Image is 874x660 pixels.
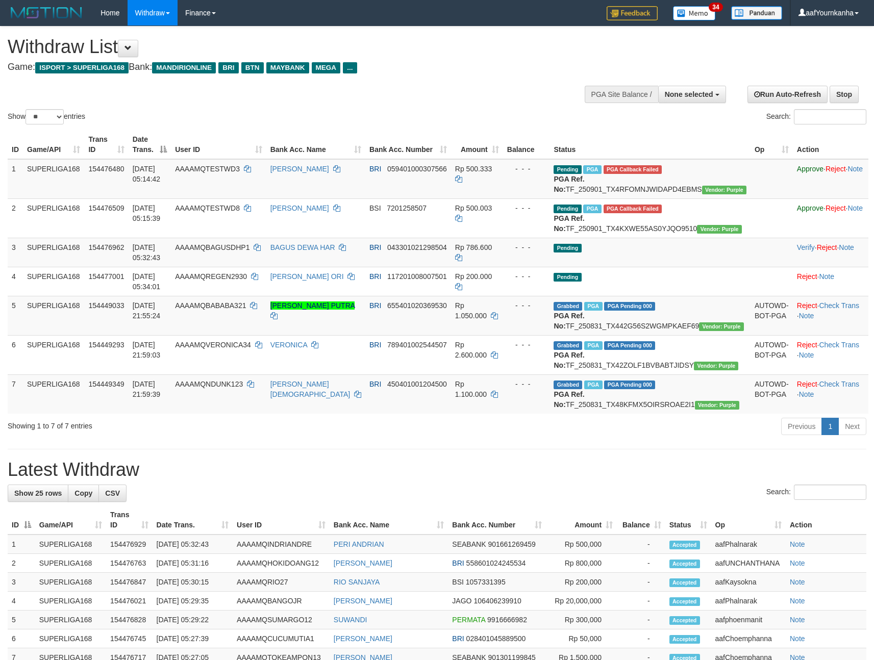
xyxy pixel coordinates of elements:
[604,302,655,311] span: PGA Pending
[507,340,546,350] div: - - -
[23,296,84,335] td: SUPERLIGA168
[554,312,584,330] b: PGA Ref. No:
[153,573,233,592] td: [DATE] 05:30:15
[751,296,793,335] td: AUTOWD-BOT-PGA
[711,505,786,535] th: Op: activate to sort column ascending
[23,374,84,414] td: SUPERLIGA168
[697,225,741,234] span: Vendor URL: https://trx4.1velocity.biz
[233,573,330,592] td: AAAAMQRIO27
[171,130,266,159] th: User ID: activate to sort column ascending
[88,272,124,281] span: 154477001
[133,272,161,291] span: [DATE] 05:34:01
[673,6,716,20] img: Button%20Memo.svg
[799,390,814,398] a: Note
[84,130,128,159] th: Trans ID: activate to sort column ascending
[106,535,152,554] td: 154476929
[554,341,582,350] span: Grabbed
[8,535,35,554] td: 1
[8,629,35,648] td: 6
[617,629,665,648] td: -
[455,301,487,320] span: Rp 1.050.000
[797,165,823,173] a: Approve
[334,578,380,586] a: RIO SANJAYA
[369,341,381,349] span: BRI
[455,243,492,251] span: Rp 786.600
[731,6,782,20] img: panduan.png
[546,611,617,629] td: Rp 300,000
[8,159,23,199] td: 1
[550,198,750,238] td: TF_250901_TX4KXWE55AS0YJQO9510
[133,243,161,262] span: [DATE] 05:32:43
[466,559,526,567] span: Copy 558601024245534 to clipboard
[8,267,23,296] td: 4
[819,341,859,349] a: Check Trans
[546,535,617,554] td: Rp 500,000
[826,165,846,173] a: Reject
[847,204,863,212] a: Note
[799,351,814,359] a: Note
[751,335,793,374] td: AUTOWD-BOT-PGA
[546,505,617,535] th: Amount: activate to sort column ascending
[838,418,866,435] a: Next
[452,634,464,643] span: BRI
[507,271,546,282] div: - - -
[507,164,546,174] div: - - -
[330,505,448,535] th: Bank Acc. Name: activate to sort column ascending
[241,62,264,73] span: BTN
[604,205,662,213] span: PGA Error
[448,505,546,535] th: Bank Acc. Number: activate to sort column ascending
[839,243,854,251] a: Note
[106,592,152,611] td: 154476021
[821,418,839,435] a: 1
[817,243,837,251] a: Reject
[8,592,35,611] td: 4
[797,204,823,212] a: Approve
[8,130,23,159] th: ID
[369,243,381,251] span: BRI
[604,341,655,350] span: PGA Pending
[106,505,152,535] th: Trans ID: activate to sort column ascending
[550,159,750,199] td: TF_250901_TX4RFOMNJWIDAPD4EBMS
[604,165,662,174] span: PGA Error
[584,380,602,389] span: Marked by aafheankoy
[617,505,665,535] th: Balance: activate to sort column ascending
[584,302,602,311] span: Marked by aafheankoy
[455,272,492,281] span: Rp 200.000
[233,535,330,554] td: AAAAMQINDRIANDRE
[466,578,506,586] span: Copy 1057331395 to clipboard
[23,238,84,267] td: SUPERLIGA168
[68,485,99,502] a: Copy
[452,559,464,567] span: BRI
[585,86,658,103] div: PGA Site Balance /
[797,301,817,310] a: Reject
[35,611,106,629] td: SUPERLIGA168
[175,204,240,212] span: AAAAMQTESTWD8
[105,489,120,497] span: CSV
[786,505,866,535] th: Action
[35,629,106,648] td: SUPERLIGA168
[830,86,859,103] a: Stop
[452,616,485,624] span: PERMATA
[8,460,866,480] h1: Latest Withdraw
[233,592,330,611] td: AAAAMQBANGOJR
[554,165,581,174] span: Pending
[35,62,129,73] span: ISPORT > SUPERLIGA168
[797,243,815,251] a: Verify
[790,597,805,605] a: Note
[452,540,486,548] span: SEABANK
[369,380,381,388] span: BRI
[35,505,106,535] th: Game/API: activate to sort column ascending
[8,485,68,502] a: Show 25 rows
[8,238,23,267] td: 3
[507,203,546,213] div: - - -
[790,578,805,586] a: Note
[369,204,381,212] span: BSI
[369,301,381,310] span: BRI
[88,341,124,349] span: 154449293
[751,130,793,159] th: Op: activate to sort column ascending
[584,341,602,350] span: Marked by aafheankoy
[711,629,786,648] td: aafChoemphanna
[270,301,355,310] a: [PERSON_NAME] PUTRA
[819,272,834,281] a: Note
[153,505,233,535] th: Date Trans.: activate to sort column ascending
